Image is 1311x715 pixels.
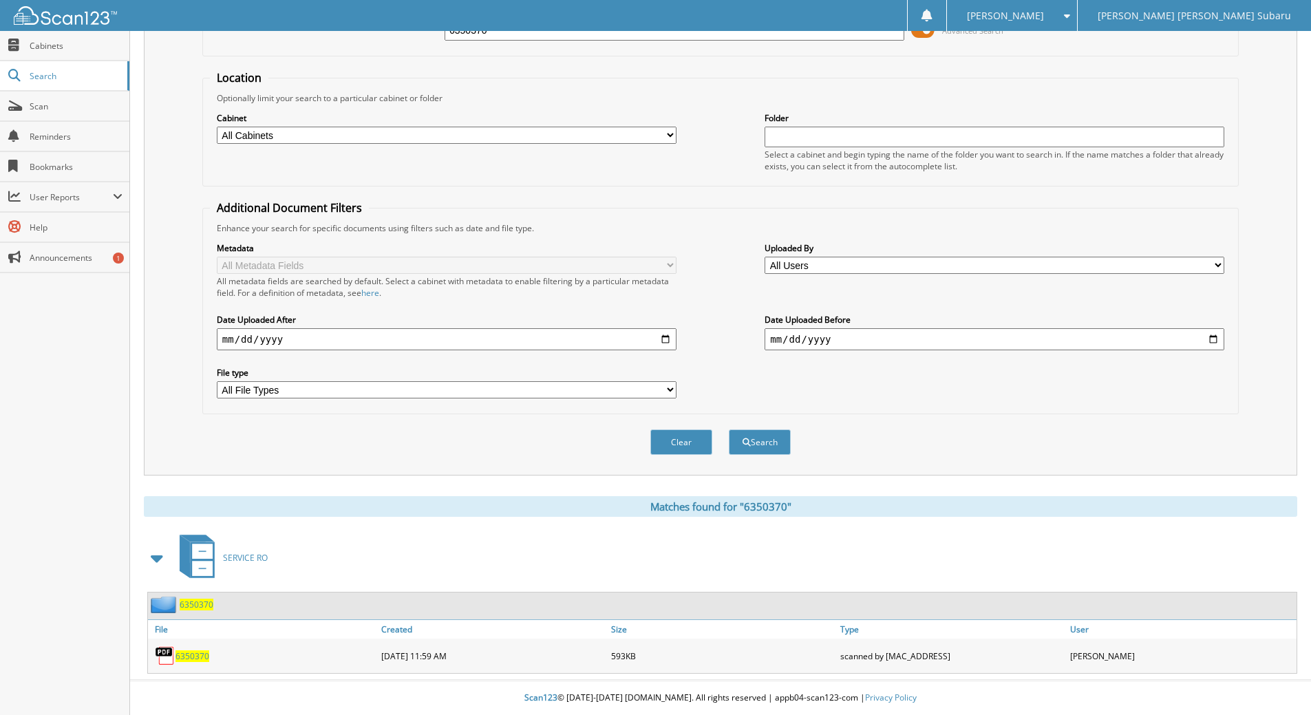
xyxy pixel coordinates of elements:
div: Optionally limit your search to a particular cabinet or folder [210,92,1231,104]
label: Folder [765,112,1224,124]
a: User [1067,620,1297,639]
div: [PERSON_NAME] [1067,642,1297,670]
legend: Additional Document Filters [210,200,369,215]
span: User Reports [30,191,113,203]
label: Date Uploaded Before [765,314,1224,326]
a: Type [837,620,1067,639]
a: File [148,620,378,639]
span: [PERSON_NAME] [PERSON_NAME] Subaru [1098,12,1291,20]
input: start [217,328,676,350]
div: 1 [113,253,124,264]
span: Scan [30,100,122,112]
span: [PERSON_NAME] [967,12,1044,20]
img: PDF.png [155,645,175,666]
button: Clear [650,429,712,455]
a: Created [378,620,608,639]
label: Date Uploaded After [217,314,676,326]
span: Help [30,222,122,233]
label: Metadata [217,242,676,254]
span: Search [30,70,120,82]
span: Bookmarks [30,161,122,173]
span: Cabinets [30,40,122,52]
div: © [DATE]-[DATE] [DOMAIN_NAME]. All rights reserved | appb04-scan123-com | [130,681,1311,715]
div: 593KB [608,642,838,670]
a: 6350370 [180,599,213,610]
span: Reminders [30,131,122,142]
span: Scan123 [524,692,557,703]
div: Matches found for "6350370" [144,496,1297,517]
span: SERVICE RO [223,552,268,564]
div: All metadata fields are searched by default. Select a cabinet with metadata to enable filtering b... [217,275,676,299]
label: Uploaded By [765,242,1224,254]
a: here [361,287,379,299]
legend: Location [210,70,268,85]
img: folder2.png [151,596,180,613]
label: Cabinet [217,112,676,124]
a: Size [608,620,838,639]
button: Search [729,429,791,455]
a: SERVICE RO [171,531,268,585]
div: Select a cabinet and begin typing the name of the folder you want to search in. If the name match... [765,149,1224,172]
div: scanned by [MAC_ADDRESS] [837,642,1067,670]
a: 6350370 [175,650,209,662]
input: end [765,328,1224,350]
div: Enhance your search for specific documents using filters such as date and file type. [210,222,1231,234]
span: Announcements [30,252,122,264]
div: [DATE] 11:59 AM [378,642,608,670]
label: File type [217,367,676,378]
a: Privacy Policy [865,692,917,703]
img: scan123-logo-white.svg [14,6,117,25]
